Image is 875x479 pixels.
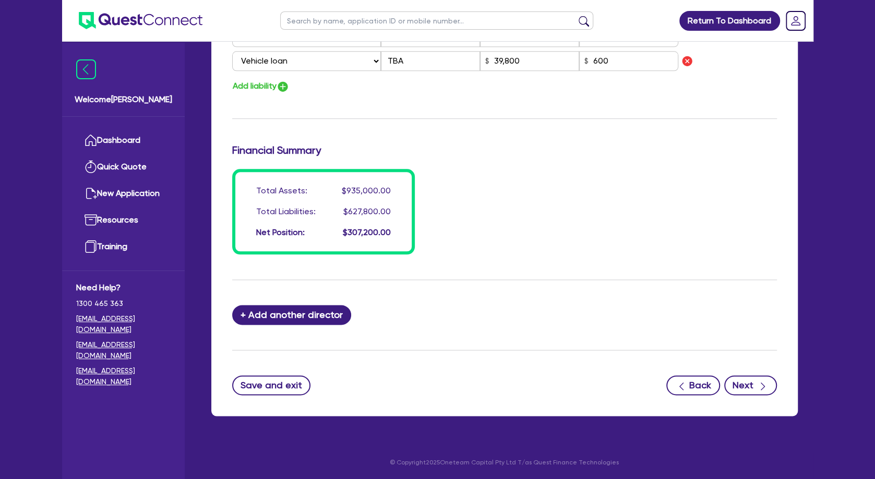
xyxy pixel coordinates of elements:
span: 1300 465 363 [76,298,171,309]
span: $935,000.00 [342,186,391,195]
a: Return To Dashboard [679,11,780,31]
img: resources [85,214,97,226]
span: $627,800.00 [343,206,391,216]
img: quick-quote [85,161,97,173]
h3: Financial Summary [232,144,777,156]
button: + Add another director [232,305,352,325]
a: Quick Quote [76,154,171,180]
a: Training [76,234,171,260]
input: Monthly Repayment [579,51,678,71]
div: Total Liabilities: [256,205,316,218]
img: quest-connect-logo-blue [79,12,202,29]
div: Total Assets: [256,185,307,197]
span: Welcome [PERSON_NAME] [75,93,172,106]
a: Dashboard [76,127,171,154]
a: New Application [76,180,171,207]
img: training [85,240,97,253]
a: Resources [76,207,171,234]
input: Search by name, application ID or mobile number... [280,11,593,30]
img: icon-add [277,80,289,93]
button: Next [724,375,777,395]
button: Back [666,375,720,395]
a: Dropdown toggle [782,7,809,34]
div: Net Position: [256,226,305,239]
a: [EMAIL_ADDRESS][DOMAIN_NAME] [76,365,171,387]
img: new-application [85,187,97,200]
input: Lender Name [381,51,480,71]
img: icon-menu-close [76,59,96,79]
button: Save and exit [232,375,311,395]
p: © Copyright 2025 Oneteam Capital Pty Ltd T/as Quest Finance Technologies [204,458,805,467]
button: Add liability [232,79,290,93]
a: [EMAIL_ADDRESS][DOMAIN_NAME] [76,313,171,335]
span: $307,200.00 [343,227,391,237]
input: Balance / Credit Limit [480,51,579,71]
img: icon remove asset liability [681,55,693,67]
a: [EMAIL_ADDRESS][DOMAIN_NAME] [76,339,171,361]
span: Need Help? [76,281,171,294]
